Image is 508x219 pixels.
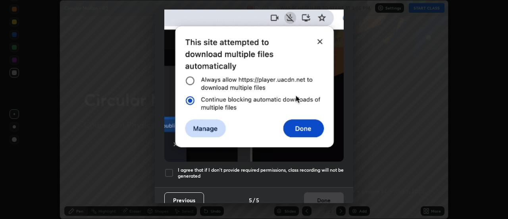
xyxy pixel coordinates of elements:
h4: / [253,196,255,204]
h4: 5 [256,196,259,204]
h4: 5 [249,196,252,204]
button: Previous [164,192,204,208]
h5: I agree that if I don't provide required permissions, class recording will not be generated [178,167,344,179]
